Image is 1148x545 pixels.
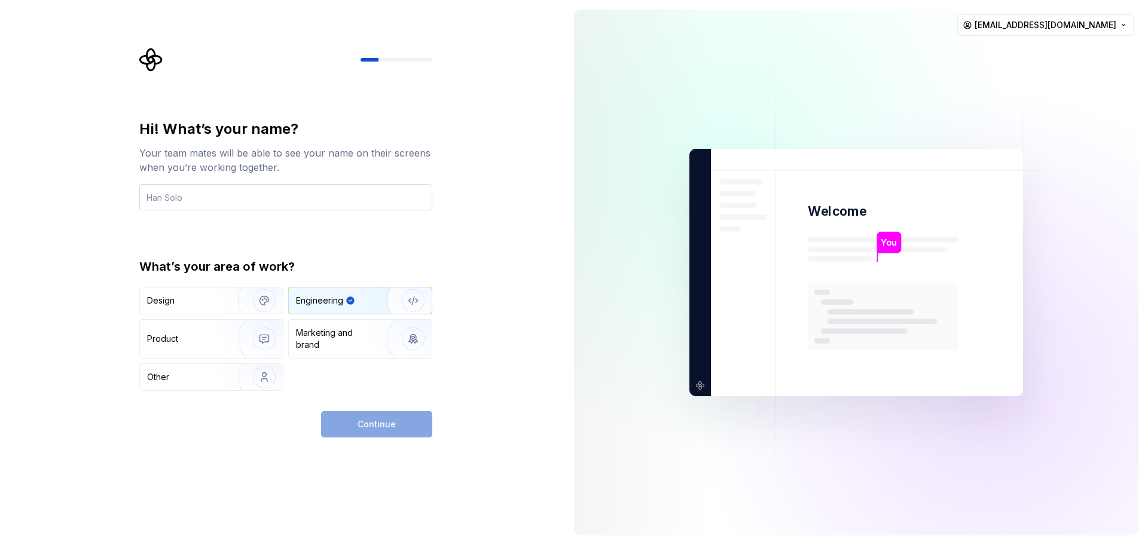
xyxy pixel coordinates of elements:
[147,333,178,345] div: Product
[296,327,377,351] div: Marketing and brand
[139,48,163,72] svg: Supernova Logo
[147,371,169,383] div: Other
[296,295,343,307] div: Engineering
[139,146,432,174] div: Your team mates will be able to see your name on their screens when you’re working together.
[147,295,175,307] div: Design
[139,120,432,139] div: Hi! What’s your name?
[881,236,897,249] p: You
[808,203,866,220] p: Welcome
[139,184,432,210] input: Han Solo
[139,258,432,275] div: What’s your area of work?
[975,19,1116,31] span: [EMAIL_ADDRESS][DOMAIN_NAME]
[957,14,1134,36] button: [EMAIL_ADDRESS][DOMAIN_NAME]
